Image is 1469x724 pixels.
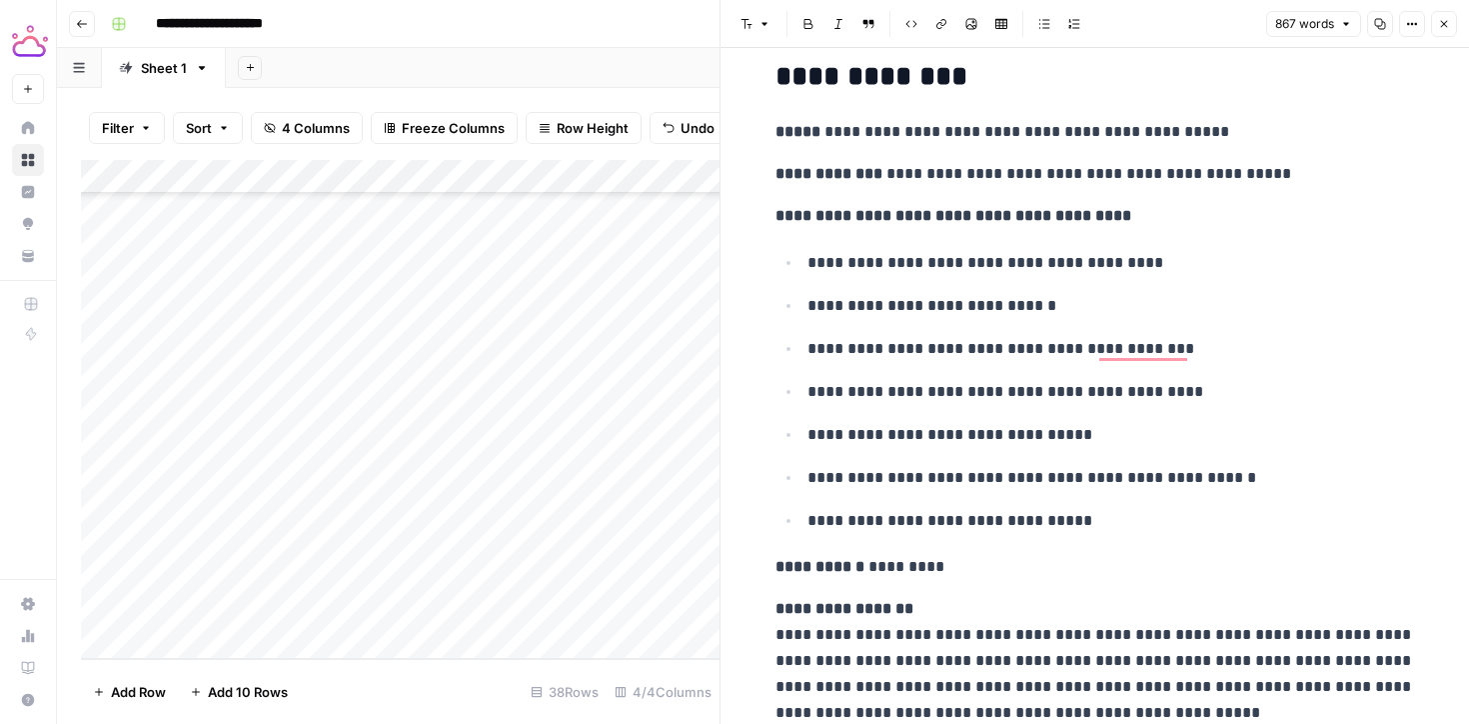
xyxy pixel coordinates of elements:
[681,118,715,138] span: Undo
[111,682,166,702] span: Add Row
[173,112,243,144] button: Sort
[650,112,728,144] button: Undo
[282,118,350,138] span: 4 Columns
[12,620,44,652] a: Usage
[89,112,165,144] button: Filter
[141,58,187,78] div: Sheet 1
[12,176,44,208] a: Insights
[12,112,44,144] a: Home
[523,676,607,708] div: 38 Rows
[81,676,178,708] button: Add Row
[12,144,44,176] a: Browse
[557,118,629,138] span: Row Height
[12,684,44,716] button: Help + Support
[12,652,44,684] a: Learning Hub
[526,112,642,144] button: Row Height
[1275,15,1334,33] span: 867 words
[607,676,720,708] div: 4/4 Columns
[12,240,44,272] a: Your Data
[12,208,44,240] a: Opportunities
[178,676,300,708] button: Add 10 Rows
[102,118,134,138] span: Filter
[1266,11,1361,37] button: 867 words
[12,588,44,620] a: Settings
[208,682,288,702] span: Add 10 Rows
[186,118,212,138] span: Sort
[102,48,226,88] a: Sheet 1
[251,112,363,144] button: 4 Columns
[371,112,518,144] button: Freeze Columns
[402,118,505,138] span: Freeze Columns
[12,23,48,59] img: Tactiq Logo
[12,16,44,66] button: Workspace: Tactiq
